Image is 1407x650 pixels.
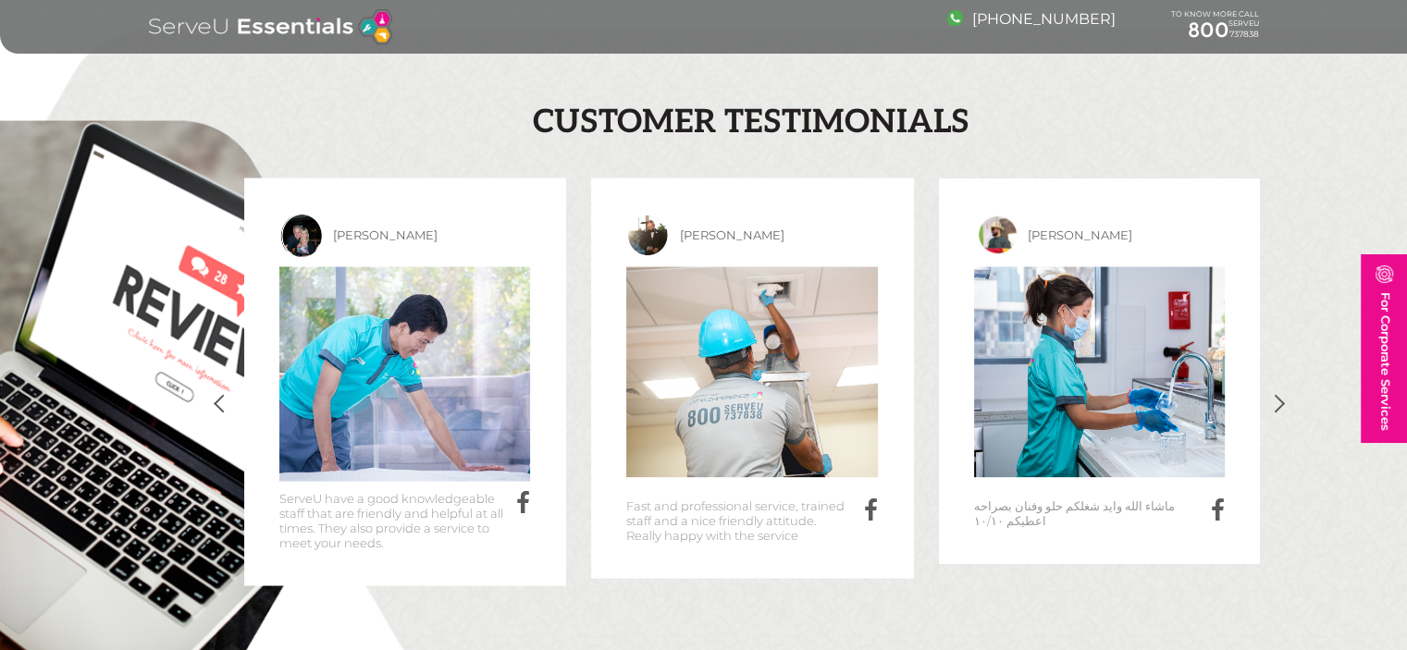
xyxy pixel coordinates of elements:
[279,214,530,550] a: image[PERSON_NAME]ServeU have a good knowledgeable staff that are friendly and helpful at all tim...
[279,491,507,550] p: ServeU have a good knowledgeable staff that are friendly and helpful at all times. They also prov...
[947,10,963,26] img: image
[149,9,392,44] img: logo
[1362,254,1407,442] a: For Corporate Services
[974,498,1202,528] p: ماشاء الله وايد شغلكم حلو وفنان بصراحه اعطيكم ١٠/١٠
[974,214,1225,529] a: image[PERSON_NAME]ماشاء الله وايد شغلكم حلو وفنان بصراحه اعطيكم ١٠/١٠
[680,227,784,242] span: [PERSON_NAME]
[1028,227,1132,242] span: [PERSON_NAME]
[279,267,530,482] img: image
[1171,10,1259,43] div: TO KNOW MORE CALL SERVEU
[1376,265,1393,283] img: image
[626,498,854,543] p: Fast and professional service, trained staff and a nice friendly attitude. Really happy with the ...
[626,214,877,544] a: image[PERSON_NAME]Fast and professional service, trained staff and a nice friendly attitude. Real...
[1188,18,1229,43] span: 800
[947,10,1116,28] a: [PHONE_NUMBER]
[279,214,324,258] img: image
[333,227,438,242] span: [PERSON_NAME]
[974,267,1225,490] img: image
[626,267,877,490] img: image
[974,214,1018,258] img: image
[1171,18,1259,43] a: 800737838
[626,214,671,258] img: image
